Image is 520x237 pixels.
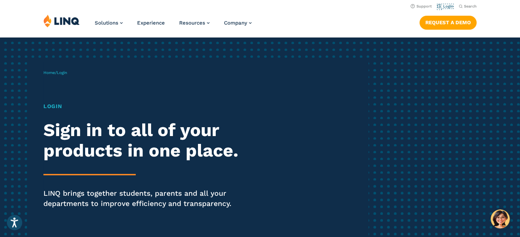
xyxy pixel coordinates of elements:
a: Experience [137,20,165,26]
a: Solutions [95,20,123,26]
a: Request a Demo [419,16,477,29]
span: Search [464,4,477,9]
button: Hello, have a question? Let’s chat. [491,209,510,228]
a: Home [43,70,55,75]
button: Open Search Bar [459,4,477,9]
span: Company [224,20,247,26]
a: Company [224,20,252,26]
img: LINQ | K‑12 Software [43,14,80,27]
h1: Login [43,102,244,110]
a: Resources [179,20,210,26]
span: / [43,70,67,75]
span: Resources [179,20,205,26]
a: Support [411,4,432,9]
nav: Button Navigation [419,14,477,29]
p: LINQ brings together students, parents and all your departments to improve efficiency and transpa... [43,188,244,209]
nav: Primary Navigation [95,14,252,37]
span: Solutions [95,20,118,26]
span: Login [57,70,67,75]
a: Login [437,4,453,9]
h2: Sign in to all of your products in one place. [43,120,244,161]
